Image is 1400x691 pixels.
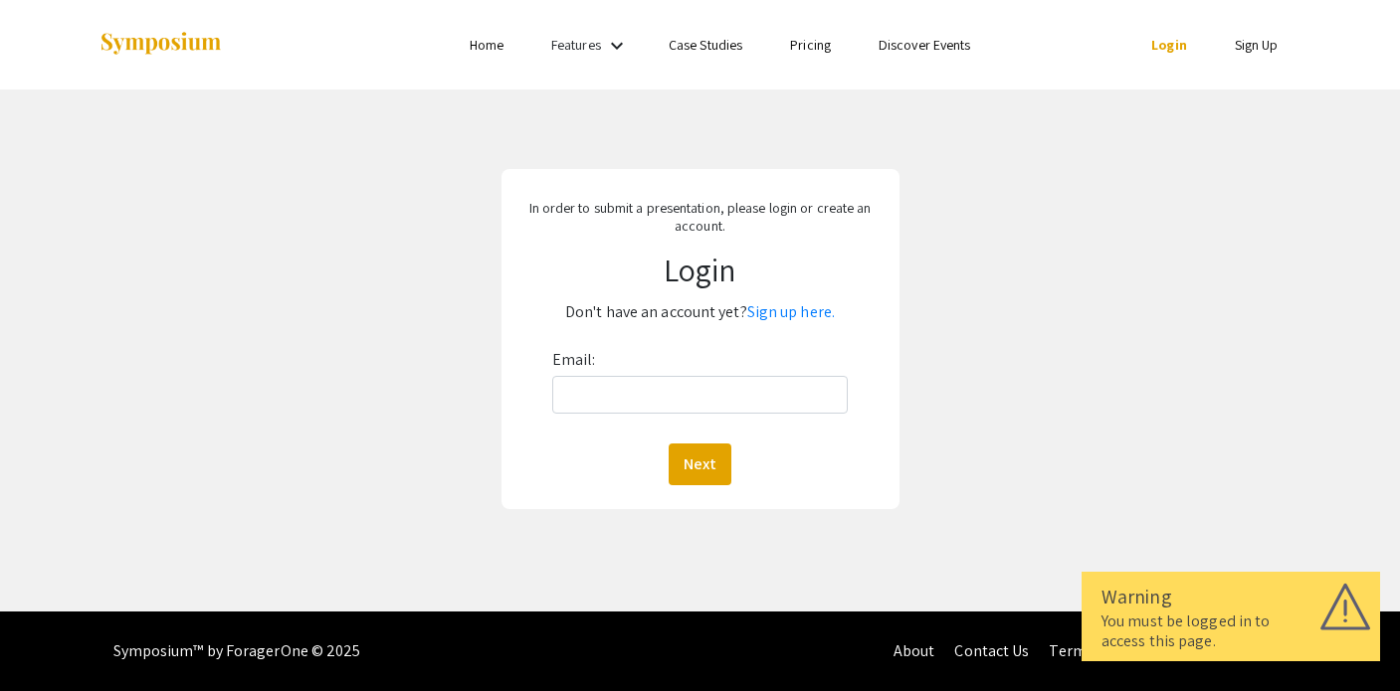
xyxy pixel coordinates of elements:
a: Discover Events [879,36,971,54]
p: Don't have an account yet? [515,296,886,328]
a: Sign Up [1235,36,1279,54]
img: Symposium by ForagerOne [99,31,223,58]
button: Next [669,443,731,485]
a: Login [1151,36,1187,54]
a: Home [470,36,503,54]
a: Contact Us [954,640,1029,661]
h1: Login [515,251,886,288]
p: In order to submit a presentation, please login or create an account. [515,199,886,235]
a: Sign up here. [747,301,835,322]
a: Case Studies [669,36,742,54]
div: Warning [1101,582,1360,611]
a: About [894,640,935,661]
a: Pricing [790,36,831,54]
div: Symposium™ by ForagerOne © 2025 [113,611,361,691]
a: Features [551,36,601,54]
a: Terms of Service [1049,640,1162,661]
div: You must be logged in to access this page. [1101,611,1360,651]
mat-icon: Expand Features list [605,34,629,58]
label: Email: [552,344,596,376]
